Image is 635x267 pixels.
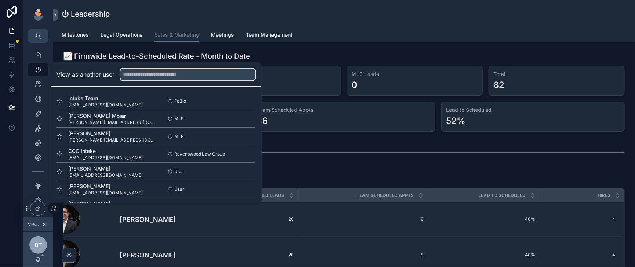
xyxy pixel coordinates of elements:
[68,112,156,120] span: [PERSON_NAME] Mojar
[352,79,358,91] div: 0
[120,250,196,260] h4: [PERSON_NAME]
[211,28,234,43] a: Meetings
[598,193,611,198] span: Hires
[68,147,143,155] span: CCC Intake
[210,70,336,78] h3: PBD Leads
[32,9,44,21] img: App logo
[246,28,292,43] a: Team Management
[174,116,184,122] span: MLP
[154,28,199,42] a: Sales & Marketing
[204,216,294,222] span: 20
[63,51,250,61] h1: 📈 Firmwide Lead-to-Scheduled Rate - Month to Date
[68,190,143,196] span: [EMAIL_ADDRESS][DOMAIN_NAME]
[62,9,110,19] h1: ⏻ Leadership
[174,133,184,139] span: MLP
[23,43,53,217] div: scrollable content
[357,193,414,198] span: Team Scheduled Appts
[68,120,156,125] span: [PERSON_NAME][EMAIL_ADDRESS][DOMAIN_NAME]
[174,151,225,157] span: Ravenswood Law Group
[174,169,184,175] span: User
[246,31,292,39] span: Team Management
[56,70,114,79] h2: View as another user
[446,115,466,127] div: 52%
[68,102,143,108] span: [EMAIL_ADDRESS][DOMAIN_NAME]
[246,193,285,198] span: Qualified Leads
[28,222,40,227] span: Viewing as [PERSON_NAME]
[68,172,143,178] span: [EMAIL_ADDRESS][DOMAIN_NAME]
[446,106,620,114] h3: Lead to Scheduled
[68,130,156,137] span: [PERSON_NAME]
[68,137,156,143] span: [PERSON_NAME][EMAIL_ADDRESS][DOMAIN_NAME]
[493,70,620,78] h3: Total
[540,216,616,222] span: 4
[479,193,526,198] span: Lead to Scheduled
[120,215,196,224] h4: [PERSON_NAME]
[174,98,186,104] span: FoBlo
[432,216,535,222] span: 40%
[257,115,268,127] div: 36
[68,155,143,161] span: [EMAIL_ADDRESS][DOMAIN_NAME]
[352,70,478,78] h3: MLC Leads
[101,31,143,39] span: Legal Operations
[174,186,184,192] span: User
[204,252,294,258] span: 20
[493,79,504,91] div: 82
[68,95,143,102] span: Intake Team
[34,241,42,249] span: BT
[62,31,89,39] span: Milestones
[62,28,89,43] a: Milestones
[540,252,616,258] span: 4
[303,216,423,222] span: 8
[101,28,143,43] a: Legal Operations
[432,252,535,258] span: 40%
[68,165,143,172] span: [PERSON_NAME]
[68,183,143,190] span: [PERSON_NAME]
[154,31,199,39] span: Sales & Marketing
[68,200,156,208] span: [PERSON_NAME]
[211,31,234,39] span: Meetings
[303,252,423,258] span: 8
[257,106,431,114] h3: Team Scheduled Appts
